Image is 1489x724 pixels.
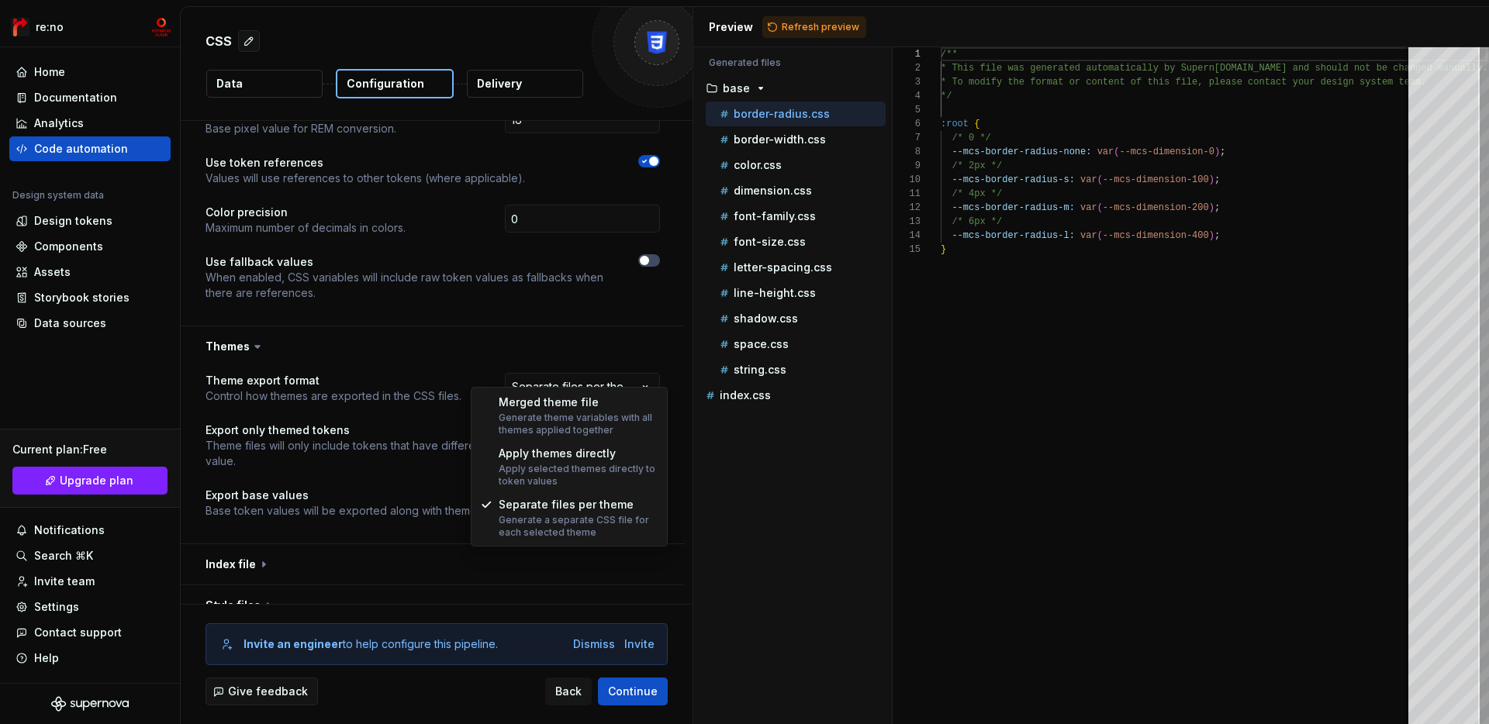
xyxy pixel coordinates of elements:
[499,463,658,488] div: Apply selected themes directly to token values
[499,412,658,436] div: Generate theme variables with all themes applied together
[499,446,616,460] span: Apply themes directly
[499,514,658,539] div: Generate a separate CSS file for each selected theme
[499,395,599,409] span: Merged theme file
[499,498,634,511] span: Separate files per theme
